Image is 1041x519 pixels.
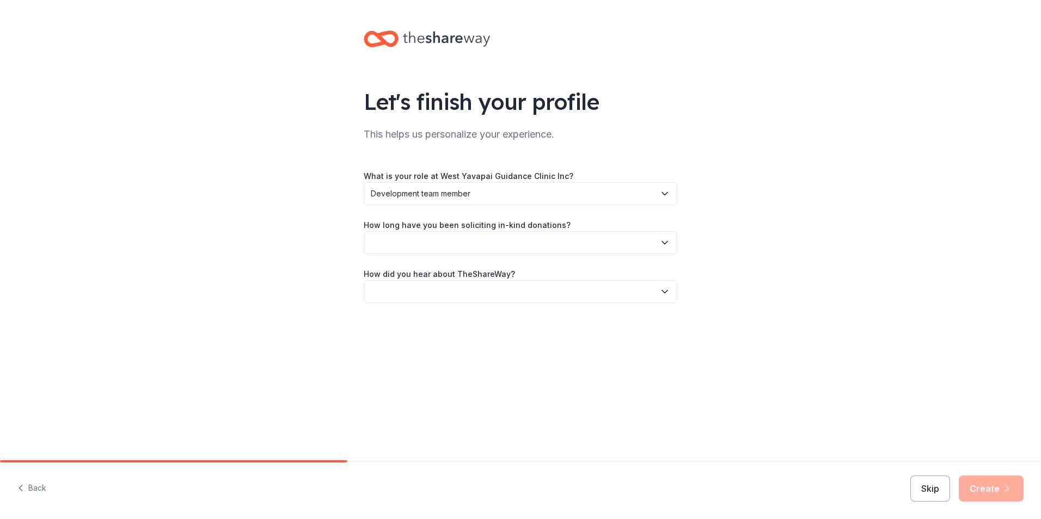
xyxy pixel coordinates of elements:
span: Development team member [371,187,655,200]
div: This helps us personalize your experience. [364,126,677,143]
div: Let's finish your profile [364,86,677,117]
label: What is your role at West Yavapai Guidance Clinic Inc? [364,171,573,182]
label: How did you hear about TheShareWay? [364,269,515,280]
label: How long have you been soliciting in-kind donations? [364,220,571,231]
button: Skip [910,475,950,502]
button: Development team member [364,182,677,205]
button: Back [17,477,46,500]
